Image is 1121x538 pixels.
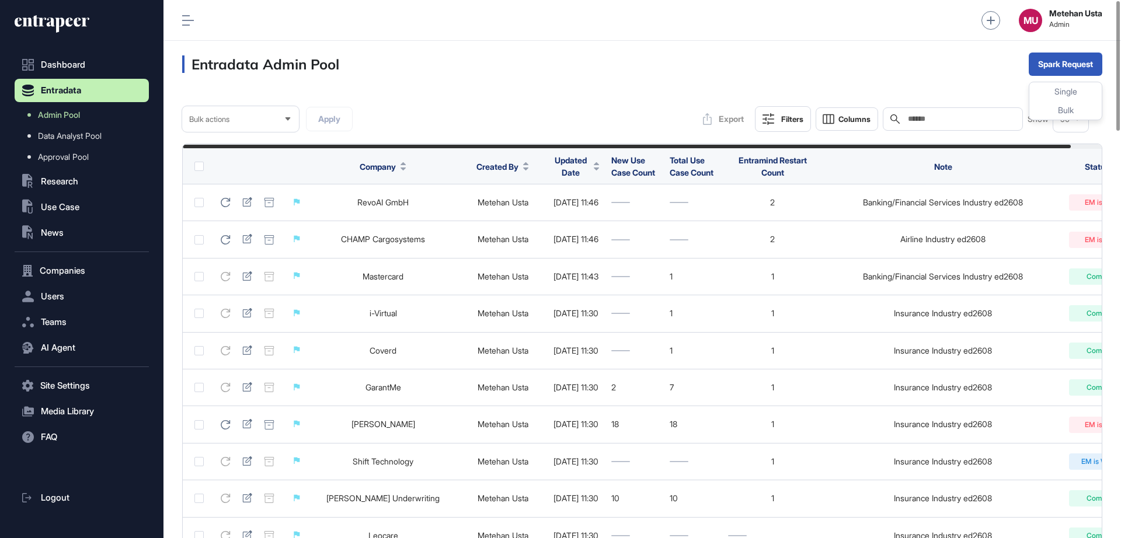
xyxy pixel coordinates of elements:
[552,346,600,355] div: [DATE] 11:30
[828,383,1057,392] div: Insurance Industry ed2608
[552,272,600,281] div: [DATE] 11:43
[697,107,750,131] button: Export
[552,235,600,244] div: [DATE] 11:46
[755,106,811,132] button: Filters
[20,104,149,125] a: Admin Pool
[816,107,878,131] button: Columns
[41,432,57,442] span: FAQ
[670,383,716,392] div: 7
[40,266,85,275] span: Companies
[41,407,94,416] span: Media Library
[41,292,64,301] span: Users
[728,457,817,466] div: 1
[828,272,1057,281] div: Banking/Financial Services Industry ed2608
[1029,101,1102,120] div: Bulk
[341,234,425,244] a: CHAMP Cargosystems
[370,308,397,318] a: i-Virtual
[15,259,149,282] button: Companies
[357,197,409,207] a: RevoAI GmbH
[360,160,396,173] span: Company
[670,272,716,281] div: 1
[15,310,149,334] button: Teams
[611,494,658,503] div: 10
[611,420,658,429] div: 18
[828,235,1057,244] div: Airline Industry ed2608
[552,154,600,179] button: Updated Date
[365,382,401,392] a: GarantMe
[781,114,803,124] div: Filters
[670,494,716,503] div: 10
[611,383,658,392] div: 2
[728,383,817,392] div: 1
[40,381,90,390] span: Site Settings
[41,177,78,186] span: Research
[38,131,102,141] span: Data Analyst Pool
[478,271,528,281] a: Metehan Usta
[670,420,716,429] div: 18
[15,400,149,423] button: Media Library
[182,55,339,73] h3: Entradata Admin Pool
[828,420,1057,429] div: Insurance Industry ed2608
[838,115,871,124] span: Columns
[15,374,149,397] button: Site Settings
[353,456,413,466] a: Shift Technology
[478,345,528,355] a: Metehan Usta
[1029,82,1102,101] div: Single
[189,115,229,124] span: Bulk actions
[370,345,396,355] a: Coverd
[828,198,1057,207] div: Banking/Financial Services Industry ed2608
[1019,9,1042,32] button: MU
[728,494,817,503] div: 1
[728,198,817,207] div: 2
[41,343,75,352] span: AI Agent
[41,493,69,502] span: Logout
[828,494,1057,503] div: Insurance Industry ed2608
[15,425,149,449] button: FAQ
[552,383,600,392] div: [DATE] 11:30
[828,346,1057,355] div: Insurance Industry ed2608
[15,195,149,219] button: Use Case
[611,155,655,177] span: New Use Case Count
[363,271,403,281] a: Mastercard
[478,197,528,207] a: Metehan Usta
[552,494,600,503] div: [DATE] 11:30
[326,493,440,503] a: [PERSON_NAME] Underwriting
[1049,9,1102,18] strong: Metehan Usta
[15,79,149,102] button: Entradata
[478,308,528,318] a: Metehan Usta
[1049,20,1102,29] span: Admin
[1085,160,1109,173] span: Status
[670,346,716,355] div: 1
[728,235,817,244] div: 2
[351,419,415,429] a: [PERSON_NAME]
[478,234,528,244] a: Metehan Usta
[552,309,600,318] div: [DATE] 11:30
[41,317,67,327] span: Teams
[478,419,528,429] a: Metehan Usta
[478,493,528,503] a: Metehan Usta
[552,420,600,429] div: [DATE] 11:30
[15,336,149,359] button: AI Agent
[15,285,149,308] button: Users
[828,457,1057,466] div: Insurance Industry ed2608
[1085,160,1120,173] button: Status
[20,125,149,146] a: Data Analyst Pool
[728,309,817,318] div: 1
[934,162,952,172] span: Note
[552,457,600,466] div: [DATE] 11:30
[15,221,149,244] button: News
[20,146,149,167] a: Approval Pool
[1029,53,1102,76] button: Spark Request
[1028,114,1049,124] span: Show
[476,160,529,173] button: Created By
[360,160,406,173] button: Company
[41,202,79,212] span: Use Case
[552,198,600,207] div: [DATE] 11:46
[728,420,817,429] div: 1
[15,170,149,193] button: Research
[552,154,589,179] span: Updated Date
[739,155,807,177] span: Entramind Restart Count
[476,160,518,173] span: Created By
[828,309,1057,318] div: Insurance Industry ed2608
